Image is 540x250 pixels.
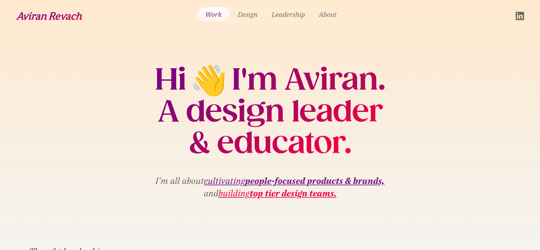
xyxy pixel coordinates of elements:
a: Design [232,7,263,21]
h2: 👋 [186,70,232,90]
a: cultivatingpeople-focused products & brands, [204,174,385,187]
h2: Hi [155,64,186,95]
img: Aviran Revach [16,12,82,20]
h2: A design leader & educator. [155,96,385,159]
strong: people-focused products & brands, [245,175,385,187]
a: About [313,7,342,21]
a: buildingtop tier design teams. [218,187,337,199]
span: cultivating [204,175,385,187]
h2: I'm Aviran. [232,64,385,95]
span: building [218,187,337,199]
a: Work [198,7,229,21]
strong: top tier design teams. [250,187,337,199]
p: I’m all about and [155,174,385,199]
a: home [16,12,82,20]
a: Leadership [266,7,311,21]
